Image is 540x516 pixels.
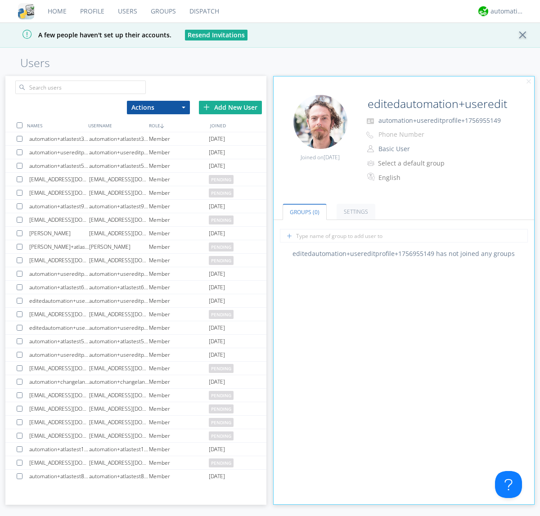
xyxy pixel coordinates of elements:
div: automation+atlastest5891249304 [29,335,89,348]
iframe: Toggle Customer Support [495,471,522,498]
span: pending [209,364,234,373]
div: [EMAIL_ADDRESS][DOMAIN_NAME] [29,173,89,186]
a: [EMAIL_ADDRESS][DOMAIN_NAME][EMAIL_ADDRESS][DOMAIN_NAME]Memberpending [5,402,266,416]
div: [EMAIL_ADDRESS][DOMAIN_NAME] [29,213,89,226]
img: person-outline.svg [367,145,374,153]
div: [EMAIL_ADDRESS][DOMAIN_NAME] [29,186,89,199]
div: automation+atlastest1936047318 [29,443,89,456]
span: [DATE] [209,159,225,173]
span: pending [209,391,234,400]
div: Member [149,308,209,321]
span: [DATE] [209,227,225,240]
div: NAMES [25,119,85,132]
div: [EMAIL_ADDRESS][DOMAIN_NAME] [89,416,149,429]
img: In groups with Translation enabled, this user's messages will be automatically translated to and ... [367,171,376,182]
div: automation+atlastest3474644860 [89,132,149,145]
div: Member [149,186,209,199]
span: [DATE] [209,443,225,456]
div: [EMAIL_ADDRESS][DOMAIN_NAME] [89,173,149,186]
span: [DATE] [209,132,225,146]
div: Member [149,173,209,186]
span: A few people haven't set up their accounts. [7,31,171,39]
div: USERNAME [86,119,147,132]
div: automation+usereditprofile+1755800564 [89,294,149,307]
input: Type name of group to add user to [280,229,528,242]
input: Search users [15,81,146,94]
div: Member [149,416,209,429]
div: automation+atlastest6634177999 [29,281,89,294]
div: automation+usereditprofile+1755645356 [89,348,149,361]
div: automation+atlastest5056306534 [29,159,89,172]
div: [EMAIL_ADDRESS][DOMAIN_NAME] [89,362,149,375]
div: [PERSON_NAME] [89,240,149,253]
span: pending [209,188,234,197]
div: Member [149,213,209,226]
div: [EMAIL_ADDRESS][DOMAIN_NAME] [29,308,89,321]
div: automation+usereditprofile+1756415329 [29,146,89,159]
div: [EMAIL_ADDRESS][DOMAIN_NAME] [29,362,89,375]
span: [DATE] [209,348,225,362]
div: automation+atlastest6634177999 [89,281,149,294]
span: [DATE] [209,321,225,335]
div: Member [149,281,209,294]
span: pending [209,256,234,265]
a: automation+atlastest1936047318automation+atlastest1936047318Member[DATE] [5,443,266,456]
div: automation+atlastest9368638137 [89,200,149,213]
div: Member [149,254,209,267]
div: automation+usereditprofile+1755748226 [89,321,149,334]
span: Joined on [301,153,340,161]
div: automation+changelanguage+1755816713 [29,375,89,388]
div: Member [149,240,209,253]
a: automation+atlastest3474644860automation+atlastest3474644860Member[DATE] [5,132,266,146]
div: [EMAIL_ADDRESS][DOMAIN_NAME] [89,429,149,442]
div: Member [149,200,209,213]
a: automation+atlastest6634177999automation+atlastest6634177999Member[DATE] [5,281,266,294]
div: Select a default group [378,159,453,168]
div: automation+atlastest9368638137 [29,200,89,213]
span: pending [209,404,234,413]
a: automation+atlastest5056306534automation+atlastest5056306534Member[DATE] [5,159,266,173]
div: automation+usereditprofile+1755717812 [29,267,89,280]
div: Member [149,159,209,172]
div: automation+atlastest1936047318 [89,443,149,456]
div: automation+atlastest8874475296 [89,470,149,483]
div: Member [149,321,209,334]
a: [PERSON_NAME][EMAIL_ADDRESS][DOMAIN_NAME]Member[DATE] [5,227,266,240]
div: automation+atlastest3474644860 [29,132,89,145]
div: automation+atlastest5891249304 [89,335,149,348]
span: [DATE] [209,146,225,159]
a: [EMAIL_ADDRESS][DOMAIN_NAME][EMAIL_ADDRESS][DOMAIN_NAME]Memberpending [5,456,266,470]
div: [EMAIL_ADDRESS][DOMAIN_NAME] [89,227,149,240]
span: pending [209,242,234,251]
img: plus.svg [203,104,210,110]
div: Member [149,362,209,375]
a: [EMAIL_ADDRESS][DOMAIN_NAME][EMAIL_ADDRESS][DOMAIN_NAME]Memberpending [5,186,266,200]
div: [EMAIL_ADDRESS][DOMAIN_NAME] [89,254,149,267]
div: [EMAIL_ADDRESS][DOMAIN_NAME] [29,456,89,469]
div: [EMAIL_ADDRESS][DOMAIN_NAME] [29,429,89,442]
img: a1747a64e65f4bfc997726164abf3992 [293,95,347,149]
div: [PERSON_NAME]+atlasorg [29,240,89,253]
div: [EMAIL_ADDRESS][DOMAIN_NAME] [89,213,149,226]
div: Member [149,348,209,361]
a: editedautomation+usereditprofile+1755748226automation+usereditprofile+1755748226Member[DATE] [5,321,266,335]
div: [EMAIL_ADDRESS][DOMAIN_NAME] [89,402,149,415]
img: phone-outline.svg [366,131,373,139]
div: automation+atlastest5056306534 [89,159,149,172]
div: Member [149,389,209,402]
img: cddb5a64eb264b2086981ab96f4c1ba7 [18,3,34,19]
input: Name [364,95,509,113]
span: pending [209,215,234,224]
div: Member [149,267,209,280]
div: Member [149,443,209,456]
div: editedautomation+usereditprofile+1755800564 [29,294,89,307]
div: editedautomation+usereditprofile+1756955149 has not joined any groups [274,249,535,258]
div: Member [149,375,209,388]
div: [EMAIL_ADDRESS][DOMAIN_NAME] [89,186,149,199]
div: [EMAIL_ADDRESS][DOMAIN_NAME] [29,254,89,267]
a: [EMAIL_ADDRESS][DOMAIN_NAME][EMAIL_ADDRESS][DOMAIN_NAME]Memberpending [5,362,266,375]
a: [EMAIL_ADDRESS][DOMAIN_NAME][EMAIL_ADDRESS][DOMAIN_NAME]Memberpending [5,389,266,402]
span: [DATE] [209,281,225,294]
div: Member [149,132,209,145]
button: Basic User [375,143,465,155]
